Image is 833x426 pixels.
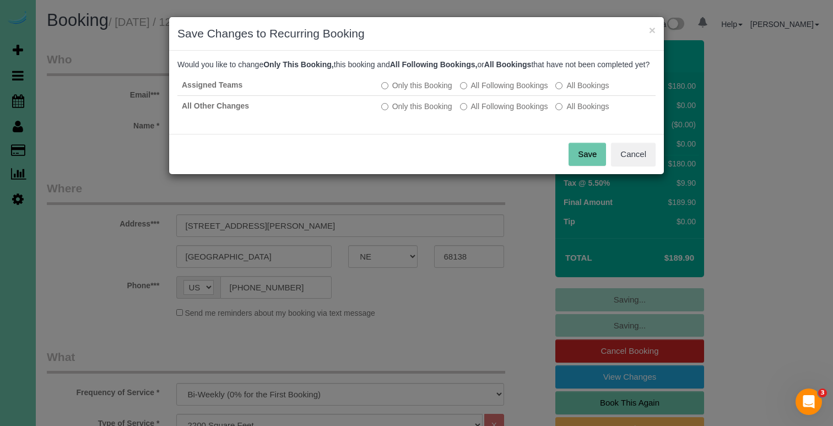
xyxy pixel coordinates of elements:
p: Would you like to change this booking and or that have not been completed yet? [177,59,656,70]
label: All other bookings in the series will remain the same. [381,80,452,91]
input: All Bookings [555,82,562,89]
input: All Bookings [555,103,562,110]
input: Only this Booking [381,82,388,89]
label: All other bookings in the series will remain the same. [381,101,452,112]
label: All bookings that have not been completed yet will be changed. [555,80,609,91]
b: Only This Booking, [263,60,334,69]
strong: All Other Changes [182,101,249,110]
h3: Save Changes to Recurring Booking [177,25,656,42]
iframe: Intercom live chat [796,389,822,415]
button: × [649,24,656,36]
span: 3 [818,389,827,397]
input: All Following Bookings [460,82,467,89]
label: This and all the bookings after it will be changed. [460,101,548,112]
input: All Following Bookings [460,103,467,110]
b: All Following Bookings, [390,60,478,69]
button: Cancel [611,143,656,166]
input: Only this Booking [381,103,388,110]
button: Save [569,143,606,166]
label: This and all the bookings after it will be changed. [460,80,548,91]
strong: Assigned Teams [182,80,242,89]
b: All Bookings [484,60,532,69]
label: All bookings that have not been completed yet will be changed. [555,101,609,112]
